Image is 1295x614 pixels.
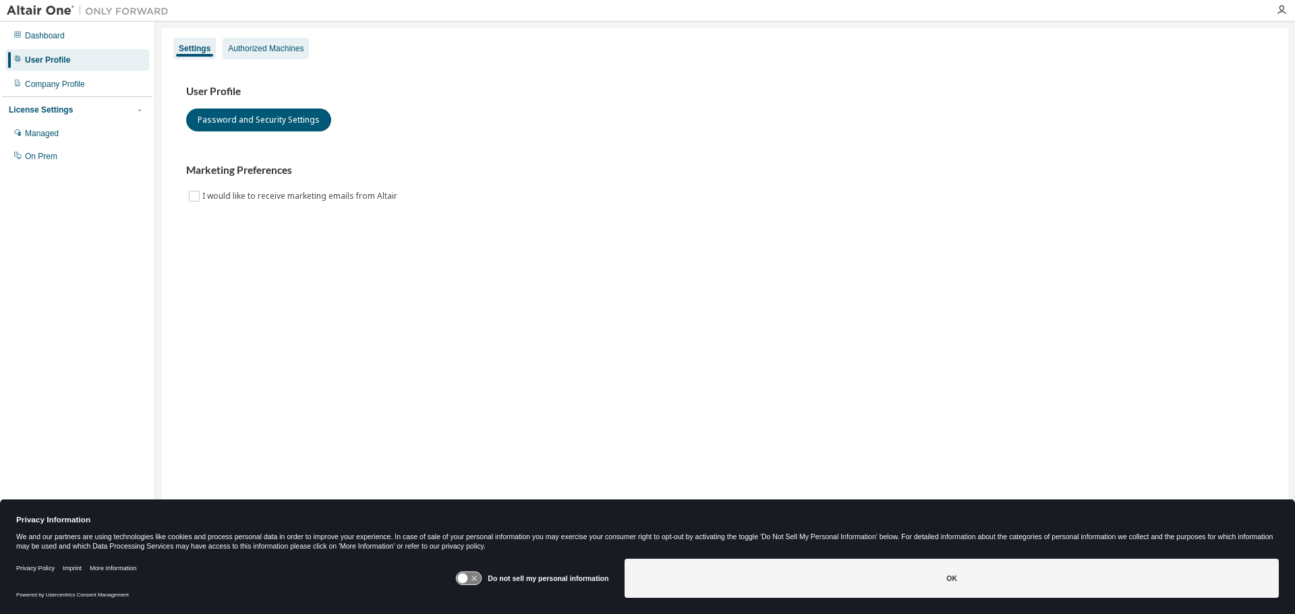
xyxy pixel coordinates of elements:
div: On Prem [25,151,57,162]
img: Altair One [7,4,175,18]
div: Dashboard [25,30,65,41]
div: Authorized Machines [228,43,304,54]
div: License Settings [9,104,73,115]
div: Settings [179,43,210,54]
div: Company Profile [25,79,85,90]
h3: Marketing Preferences [186,164,1264,177]
div: Managed [25,128,59,139]
div: User Profile [25,55,70,65]
label: I would like to receive marketing emails from Altair [202,188,400,204]
h3: User Profile [186,85,1264,98]
button: Password and Security Settings [186,109,331,131]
